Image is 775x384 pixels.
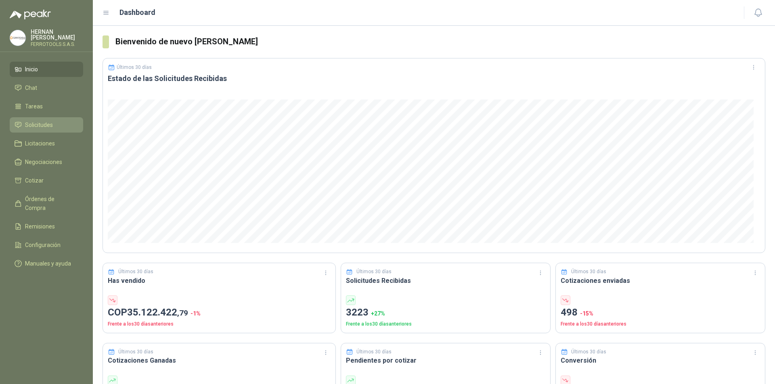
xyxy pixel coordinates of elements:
p: FERROTOOLS S.A.S. [31,42,83,47]
a: Manuales y ayuda [10,256,83,271]
span: ,79 [177,308,188,318]
a: Negociaciones [10,154,83,170]
h3: Has vendido [108,276,331,286]
a: Remisiones [10,219,83,234]
p: Frente a los 30 días anteriores [346,320,545,328]
p: Últimos 30 días [118,268,153,276]
img: Logo peakr [10,10,51,19]
h3: Pendientes por cotizar [346,355,545,365]
span: Inicio [25,65,38,74]
a: Chat [10,80,83,95]
p: Frente a los 30 días anteriores [561,320,760,328]
h3: Cotizaciones enviadas [561,276,760,286]
p: Últimos 30 días [571,348,606,356]
a: Cotizar [10,173,83,188]
a: Licitaciones [10,136,83,151]
span: Chat [25,83,37,92]
span: -15 % [580,310,593,317]
p: 3223 [346,305,545,320]
span: Negociaciones [25,158,62,166]
h3: Bienvenido de nuevo [PERSON_NAME] [115,35,765,48]
span: -1 % [191,310,201,317]
h3: Solicitudes Recibidas [346,276,545,286]
h3: Conversión [561,355,760,365]
p: HERNAN [PERSON_NAME] [31,29,83,40]
p: Últimos 30 días [117,64,152,70]
a: Órdenes de Compra [10,191,83,216]
span: Licitaciones [25,139,55,148]
a: Configuración [10,237,83,253]
p: Últimos 30 días [356,348,392,356]
span: + 27 % [371,310,385,317]
p: Últimos 30 días [571,268,606,276]
p: Últimos 30 días [356,268,392,276]
p: Últimos 30 días [118,348,153,356]
a: Solicitudes [10,117,83,133]
img: Company Logo [10,30,25,46]
span: Manuales y ayuda [25,259,71,268]
span: Solicitudes [25,120,53,129]
p: Frente a los 30 días anteriores [108,320,331,328]
p: COP [108,305,331,320]
h1: Dashboard [119,7,155,18]
span: Cotizar [25,176,44,185]
h3: Cotizaciones Ganadas [108,355,331,365]
span: Configuración [25,241,61,249]
span: Órdenes de Compra [25,195,75,212]
p: 498 [561,305,760,320]
span: Remisiones [25,222,55,231]
h3: Estado de las Solicitudes Recibidas [108,74,760,83]
span: 35.122.422 [127,307,188,318]
a: Tareas [10,99,83,114]
a: Inicio [10,62,83,77]
span: Tareas [25,102,43,111]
